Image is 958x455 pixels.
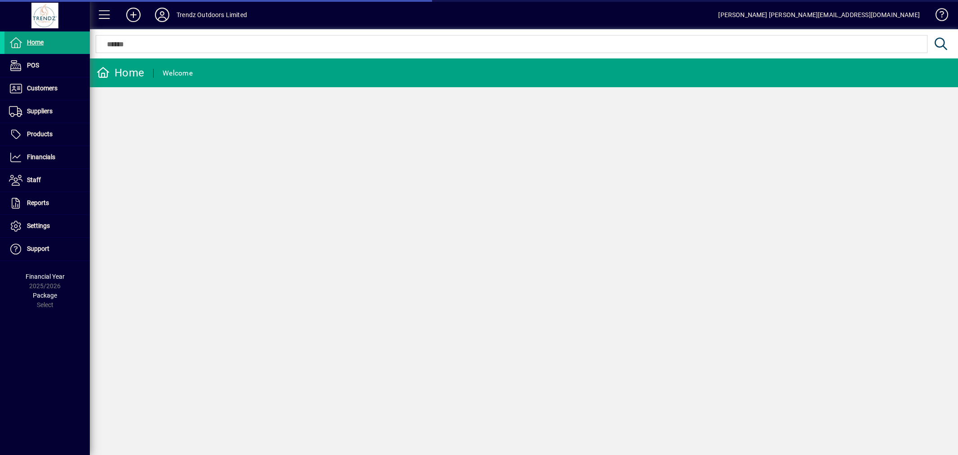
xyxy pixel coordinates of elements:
[27,199,49,206] span: Reports
[97,66,144,80] div: Home
[119,7,148,23] button: Add
[27,153,55,161] span: Financials
[177,8,247,22] div: Trendz Outdoors Limited
[27,222,50,229] span: Settings
[27,245,49,252] span: Support
[4,123,90,146] a: Products
[4,215,90,237] a: Settings
[27,107,53,115] span: Suppliers
[929,2,947,31] a: Knowledge Base
[27,176,41,183] span: Staff
[4,54,90,77] a: POS
[27,62,39,69] span: POS
[148,7,177,23] button: Profile
[4,192,90,214] a: Reports
[27,85,57,92] span: Customers
[27,39,44,46] span: Home
[33,292,57,299] span: Package
[163,66,193,80] div: Welcome
[718,8,920,22] div: [PERSON_NAME] [PERSON_NAME][EMAIL_ADDRESS][DOMAIN_NAME]
[4,238,90,260] a: Support
[26,273,65,280] span: Financial Year
[4,77,90,100] a: Customers
[4,146,90,169] a: Financials
[27,130,53,138] span: Products
[4,100,90,123] a: Suppliers
[4,169,90,192] a: Staff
